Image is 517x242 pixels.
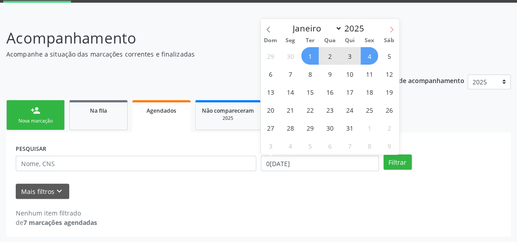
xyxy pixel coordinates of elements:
span: Julho 24, 2025 [341,101,358,119]
span: Julho 29, 2025 [301,119,319,136]
span: Julho 5, 2025 [380,47,398,65]
span: Agosto 8, 2025 [361,137,378,154]
span: Julho 27, 2025 [262,119,279,136]
div: Nova marcação [13,118,58,124]
div: Nenhum item filtrado [16,208,97,218]
span: Julho 9, 2025 [321,65,339,83]
span: Agosto 1, 2025 [361,119,378,136]
span: Julho 21, 2025 [281,101,299,119]
span: Julho 16, 2025 [321,83,339,101]
span: Não compareceram [202,107,254,114]
span: Julho 12, 2025 [380,65,398,83]
span: Julho 25, 2025 [361,101,378,119]
strong: 7 marcações agendadas [23,218,97,227]
span: Julho 22, 2025 [301,101,319,119]
span: Julho 15, 2025 [301,83,319,101]
span: Ter [300,38,320,44]
span: Na fila [90,107,107,114]
span: Agosto 3, 2025 [262,137,279,154]
span: Agosto 7, 2025 [341,137,358,154]
span: Sex [360,38,379,44]
button: Mais filtroskeyboard_arrow_down [16,184,69,199]
span: Julho 30, 2025 [321,119,339,136]
span: Junho 30, 2025 [281,47,299,65]
span: Julho 28, 2025 [281,119,299,136]
span: Julho 14, 2025 [281,83,299,101]
span: Julho 10, 2025 [341,65,358,83]
span: Julho 4, 2025 [361,47,378,65]
span: Julho 2, 2025 [321,47,339,65]
select: Month [288,22,342,35]
span: Julho 13, 2025 [262,83,279,101]
label: PESQUISAR [16,142,46,156]
span: Dom [261,38,281,44]
span: Julho 31, 2025 [341,119,358,136]
div: person_add [31,106,40,115]
span: Seg [281,38,300,44]
span: Julho 6, 2025 [262,65,279,83]
button: Filtrar [383,154,412,170]
span: Julho 11, 2025 [361,65,378,83]
input: Nome, CNS [16,156,256,171]
div: de [16,218,97,227]
span: Julho 18, 2025 [361,83,378,101]
input: Selecione um intervalo [261,156,379,171]
span: Qua [320,38,340,44]
span: Julho 8, 2025 [301,65,319,83]
span: Julho 26, 2025 [380,101,398,119]
p: Ano de acompanhamento [385,75,464,86]
span: Julho 1, 2025 [301,47,319,65]
p: Acompanhamento [6,27,359,49]
span: Agosto 6, 2025 [321,137,339,154]
div: 2025 [202,115,254,122]
span: Qui [340,38,360,44]
span: Junho 29, 2025 [262,47,279,65]
input: Year [342,22,372,34]
span: Julho 3, 2025 [341,47,358,65]
span: Julho 17, 2025 [341,83,358,101]
span: Agosto 4, 2025 [281,137,299,154]
span: Agosto 5, 2025 [301,137,319,154]
span: Agosto 9, 2025 [380,137,398,154]
span: Agosto 2, 2025 [380,119,398,136]
span: Julho 19, 2025 [380,83,398,101]
span: Agendados [147,107,176,114]
span: Julho 20, 2025 [262,101,279,119]
i: keyboard_arrow_down [54,186,64,196]
p: Acompanhe a situação das marcações correntes e finalizadas [6,49,359,59]
span: Julho 23, 2025 [321,101,339,119]
span: Sáb [379,38,399,44]
span: Julho 7, 2025 [281,65,299,83]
